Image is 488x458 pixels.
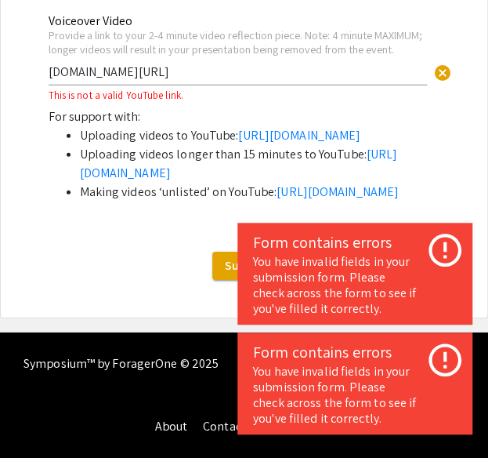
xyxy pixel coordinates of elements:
[49,64,427,80] input: Type Here
[154,418,187,434] a: About
[12,387,67,446] iframe: Chat
[427,56,458,88] button: Clear
[433,64,452,82] span: cancel
[253,364,457,427] div: You have invalid fields in your submission form. Please check across the form to see if you've fi...
[253,231,457,254] div: Form contains errors
[23,333,219,395] div: Symposium™ by ForagerOne © 2025
[277,184,399,200] a: [URL][DOMAIN_NAME]
[203,418,262,434] a: Contact Us
[238,127,360,144] a: [URL][DOMAIN_NAME]
[80,126,440,145] li: Uploading videos to YouTube:
[225,257,264,274] span: Submit
[49,28,427,56] div: Provide a link to your 2-4 minute video reflection piece. Note: 4 minute MAXIMUM; longer videos w...
[80,183,440,202] li: Making videos ‘unlisted’ on YouTube:
[49,13,132,29] mat-label: Voiceover Video
[212,252,277,280] button: Submit
[49,108,141,125] span: For support with:
[80,145,440,183] li: Uploading videos longer than 15 minutes to YouTube:
[253,340,457,364] div: Form contains errors
[253,254,457,317] div: You have invalid fields in your submission form. Please check across the form to see if you've fi...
